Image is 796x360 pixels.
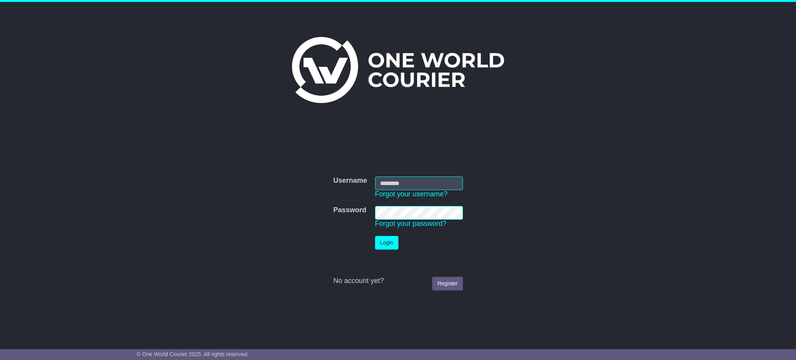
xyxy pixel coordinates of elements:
[432,277,463,290] a: Register
[333,277,463,285] div: No account yet?
[333,206,366,215] label: Password
[375,220,447,227] a: Forgot your password?
[375,190,448,198] a: Forgot your username?
[375,236,398,250] button: Login
[333,177,367,185] label: Username
[292,37,504,103] img: One World
[136,351,249,357] span: © One World Courier 2025. All rights reserved.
